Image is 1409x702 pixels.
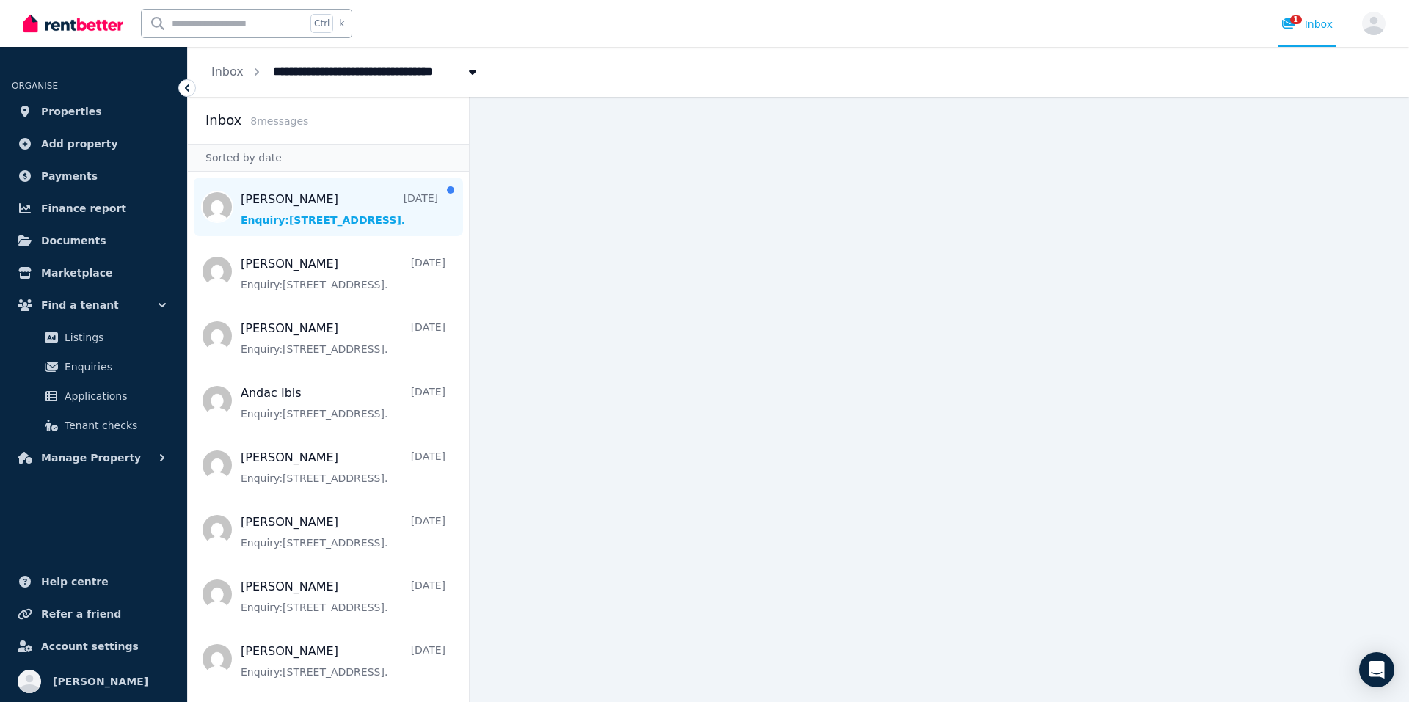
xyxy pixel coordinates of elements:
span: Documents [41,232,106,249]
button: Manage Property [12,443,175,472]
span: Properties [41,103,102,120]
a: Payments [12,161,175,191]
a: Applications [18,381,170,411]
div: Sorted by date [188,144,469,172]
span: 1 [1290,15,1302,24]
a: [PERSON_NAME][DATE]Enquiry:[STREET_ADDRESS]. [241,578,445,615]
span: Help centre [41,573,109,591]
span: Find a tenant [41,296,119,314]
a: Documents [12,226,175,255]
span: Add property [41,135,118,153]
span: Marketplace [41,264,112,282]
span: Payments [41,167,98,185]
a: Properties [12,97,175,126]
span: k [339,18,344,29]
button: Find a tenant [12,290,175,320]
span: 8 message s [250,115,308,127]
nav: Breadcrumb [188,47,503,97]
span: Manage Property [41,449,141,467]
a: [PERSON_NAME][DATE]Enquiry:[STREET_ADDRESS]. [241,320,445,357]
a: Inbox [211,65,244,78]
span: [PERSON_NAME] [53,673,148,690]
nav: Message list [188,172,469,702]
div: Inbox [1281,17,1333,32]
a: [PERSON_NAME][DATE]Enquiry:[STREET_ADDRESS]. [241,513,445,550]
span: Applications [65,387,164,405]
a: Listings [18,323,170,352]
span: ORGANISE [12,81,58,91]
a: Marketplace [12,258,175,288]
a: Help centre [12,567,175,596]
a: [PERSON_NAME][DATE]Enquiry:[STREET_ADDRESS]. [241,643,445,679]
h2: Inbox [205,110,241,131]
span: Account settings [41,637,139,655]
a: [PERSON_NAME][DATE]Enquiry:[STREET_ADDRESS]. [241,449,445,486]
a: Finance report [12,194,175,223]
a: [PERSON_NAME][DATE]Enquiry:[STREET_ADDRESS]. [241,191,438,227]
span: Enquiries [65,358,164,376]
span: Refer a friend [41,605,121,623]
a: [PERSON_NAME][DATE]Enquiry:[STREET_ADDRESS]. [241,255,445,292]
span: Finance report [41,200,126,217]
a: Add property [12,129,175,158]
a: Account settings [12,632,175,661]
a: Tenant checks [18,411,170,440]
img: RentBetter [23,12,123,34]
span: Listings [65,329,164,346]
span: Ctrl [310,14,333,33]
span: Tenant checks [65,417,164,434]
a: Enquiries [18,352,170,381]
a: Andac Ibis[DATE]Enquiry:[STREET_ADDRESS]. [241,384,445,421]
div: Open Intercom Messenger [1359,652,1394,687]
a: Refer a friend [12,599,175,629]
